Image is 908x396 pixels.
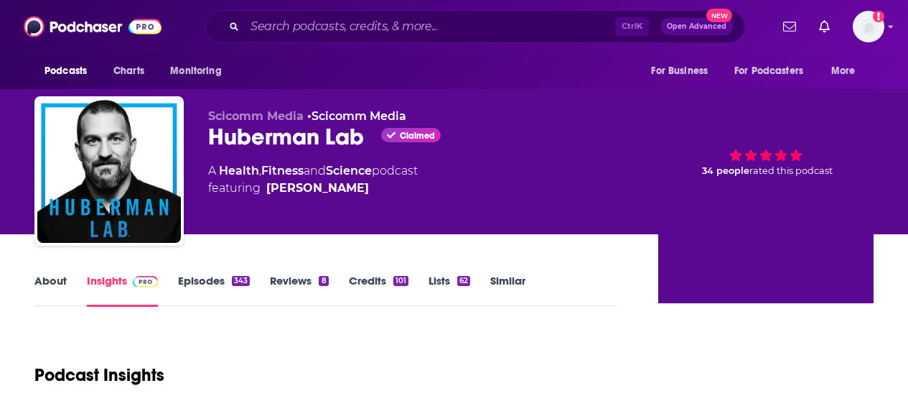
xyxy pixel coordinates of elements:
span: • [307,109,406,123]
a: Episodes343 [178,274,250,307]
div: 34 peoplerated this podcast [658,109,874,198]
button: Show profile menu [853,11,884,42]
span: 34 people [702,165,749,176]
img: Podchaser - Follow, Share and Rate Podcasts [24,13,162,40]
span: More [831,61,856,81]
img: Huberman Lab [37,99,181,243]
span: Open Advanced [667,23,726,30]
a: Scicomm Media [312,109,406,123]
span: Ctrl K [615,17,649,36]
span: Scicomm Media [208,109,304,123]
a: Similar [490,274,525,307]
div: 101 [393,276,408,286]
div: 343 [232,276,250,286]
a: Show notifications dropdown [777,14,802,39]
span: featuring [208,180,418,197]
span: and [304,164,326,178]
button: open menu [641,57,726,85]
a: Lists62 [429,274,470,307]
span: Charts [113,61,144,81]
button: open menu [821,57,874,85]
span: rated this podcast [749,165,833,176]
a: Fitness [261,164,304,178]
a: Health [219,164,259,178]
a: Credits101 [349,274,408,307]
button: Open AdvancedNew [660,18,733,35]
div: 8 [319,276,328,286]
img: User Profile [853,11,884,42]
span: New [706,9,732,22]
button: open menu [160,57,240,85]
h1: Podcast Insights [34,364,164,386]
button: open menu [725,57,824,85]
div: A podcast [208,162,418,197]
div: 62 [457,276,470,286]
span: , [259,164,261,178]
a: InsightsPodchaser Pro [87,274,158,307]
a: Charts [104,57,153,85]
div: Search podcasts, credits, & more... [205,10,745,43]
a: Reviews8 [270,274,328,307]
a: Science [326,164,372,178]
span: Claimed [400,132,435,139]
img: Podchaser Pro [133,276,158,287]
svg: Add a profile image [873,11,884,22]
a: Show notifications dropdown [813,14,836,39]
span: For Business [651,61,708,81]
button: open menu [34,57,106,85]
a: About [34,274,67,307]
a: [PERSON_NAME] [266,180,369,197]
span: For Podcasters [734,61,803,81]
span: Logged in as tfnewsroom [853,11,884,42]
span: Podcasts [45,61,87,81]
span: Monitoring [170,61,221,81]
input: Search podcasts, credits, & more... [245,15,615,38]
